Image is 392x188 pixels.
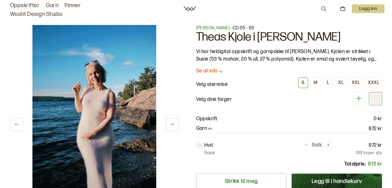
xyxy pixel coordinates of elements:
p: - CD 05 - 03 [196,25,382,31]
a: [PERSON_NAME] [196,25,230,31]
button: XXL [349,77,363,88]
div: S [302,80,304,86]
div: XL [338,80,344,86]
p: Velg størrelse [196,81,228,88]
p: 872 kr [368,161,382,168]
a: Garn [46,1,58,10]
p: Totalpris: [344,161,365,168]
p: 8 stk. [312,142,322,149]
button: M [311,77,321,88]
p: 872 kr [369,125,382,133]
p: Vi har heldigital oppskrift og garnpakke til [PERSON_NAME]. Kjolen er strikket i Susie (53 % moha... [196,48,382,63]
button: Garn [196,126,213,132]
a: Woolit Design Studio [10,10,63,19]
button: Se all info [196,68,382,75]
button: S [298,77,308,88]
button: User dropdown [352,4,385,13]
p: Susie [204,150,215,156]
p: Oppskrift [196,115,217,123]
a: Oppskrifter [10,1,40,10]
button: L [323,77,333,88]
p: 0 kr [374,115,382,123]
a: Woolit [184,6,196,11]
p: Velg dine farger [196,96,232,103]
a: Pinner [65,1,81,10]
div: XXL [352,80,360,86]
div: L [327,80,329,86]
h1: Theas Kjole i [PERSON_NAME] [196,31,382,43]
button: XL [336,77,346,88]
p: Hvit [204,142,213,149]
div: M [314,80,317,86]
p: 872 kr [369,142,382,149]
div: Hvit [369,92,382,105]
button: XXXL [365,77,382,88]
p: Logg inn [352,4,385,13]
p: Se all info [196,68,218,75]
p: 109 kr per stk [356,150,382,156]
div: XXXL [368,80,379,86]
